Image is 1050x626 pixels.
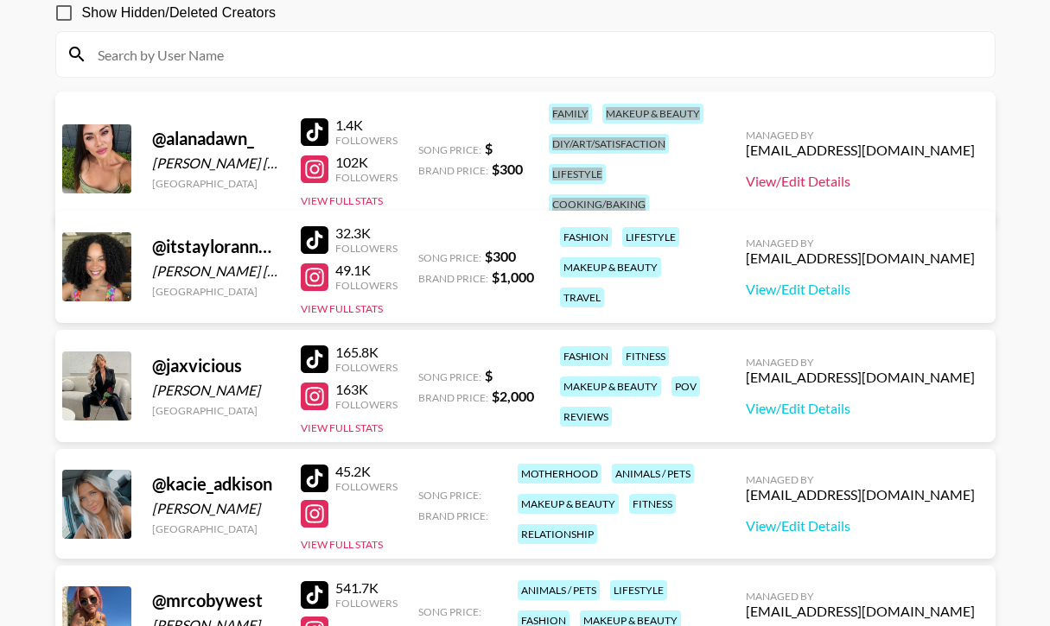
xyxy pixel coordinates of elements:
div: [GEOGRAPHIC_DATA] [152,522,280,535]
div: 541.7K [335,579,398,597]
div: Managed By [746,356,975,369]
div: @ jaxvicious [152,355,280,376]
div: Followers [335,361,398,374]
div: Followers [335,279,398,292]
span: Brand Price: [418,391,488,404]
div: makeup & beauty [518,494,619,514]
div: Followers [335,480,398,493]
div: @ itstayloranne__ [152,236,280,257]
div: 45.2K [335,463,398,480]
span: Brand Price: [418,509,488,522]
a: View/Edit Details [746,173,975,190]
div: Followers [335,398,398,411]
strong: $ 300 [485,248,516,264]
div: [PERSON_NAME] [PERSON_NAME] [152,155,280,172]
div: [GEOGRAPHIC_DATA] [152,285,280,298]
div: Followers [335,171,398,184]
div: reviews [560,407,612,427]
button: View Full Stats [301,302,383,315]
div: Managed By [746,590,975,603]
span: Brand Price: [418,272,488,285]
div: @ mrcobywest [152,590,280,611]
span: Song Price: [418,605,481,618]
a: View/Edit Details [746,517,975,534]
div: Followers [335,134,398,147]
div: Followers [335,242,398,255]
div: [GEOGRAPHIC_DATA] [152,404,280,417]
div: [EMAIL_ADDRESS][DOMAIN_NAME] [746,486,975,503]
div: @ kacie_adkison [152,473,280,495]
span: Song Price: [418,370,481,383]
span: Brand Price: [418,164,488,177]
div: 32.3K [335,224,398,242]
div: fitness [629,494,676,514]
div: 165.8K [335,344,398,361]
div: cooking/baking [549,194,649,214]
div: makeup & beauty [560,376,661,396]
span: Song Price: [418,143,481,156]
div: family [549,104,592,123]
div: pov [671,376,700,396]
div: [PERSON_NAME] [152,382,280,399]
a: View/Edit Details [746,400,975,417]
div: fashion [560,227,612,247]
div: lifestyle [622,227,679,247]
strong: $ [485,367,493,383]
div: @ alanadawn_ [152,128,280,149]
button: View Full Stats [301,421,383,434]
div: [PERSON_NAME] [152,500,280,517]
span: Show Hidden/Deleted Creators [82,3,277,23]
span: Song Price: [418,251,481,264]
div: 102K [335,154,398,171]
div: Managed By [746,473,975,486]
div: [EMAIL_ADDRESS][DOMAIN_NAME] [746,142,975,159]
div: Followers [335,597,398,610]
div: lifestyle [549,164,606,184]
div: makeup & beauty [560,257,661,277]
div: motherhood [518,464,601,484]
div: 1.4K [335,117,398,134]
strong: $ [485,140,493,156]
div: relationship [518,524,597,544]
div: animals / pets [518,580,600,600]
div: fashion [560,346,612,366]
div: [GEOGRAPHIC_DATA] [152,177,280,190]
div: Managed By [746,237,975,250]
input: Search by User Name [87,41,984,68]
div: travel [560,288,604,307]
div: Managed By [746,129,975,142]
div: 163K [335,381,398,398]
a: View/Edit Details [746,281,975,298]
strong: $ 300 [492,161,523,177]
div: [EMAIL_ADDRESS][DOMAIN_NAME] [746,603,975,620]
button: View Full Stats [301,194,383,207]
div: makeup & beauty [602,104,703,123]
div: fitness [622,346,669,366]
div: [PERSON_NAME] [PERSON_NAME] [152,262,280,280]
div: 49.1K [335,262,398,279]
button: View Full Stats [301,538,383,551]
span: Song Price: [418,489,481,502]
strong: $ 2,000 [492,388,534,404]
strong: $ 1,000 [492,269,534,285]
div: animals / pets [612,464,694,484]
div: diy/art/satisfaction [549,134,669,154]
div: lifestyle [610,580,667,600]
div: [EMAIL_ADDRESS][DOMAIN_NAME] [746,250,975,267]
div: [EMAIL_ADDRESS][DOMAIN_NAME] [746,369,975,386]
